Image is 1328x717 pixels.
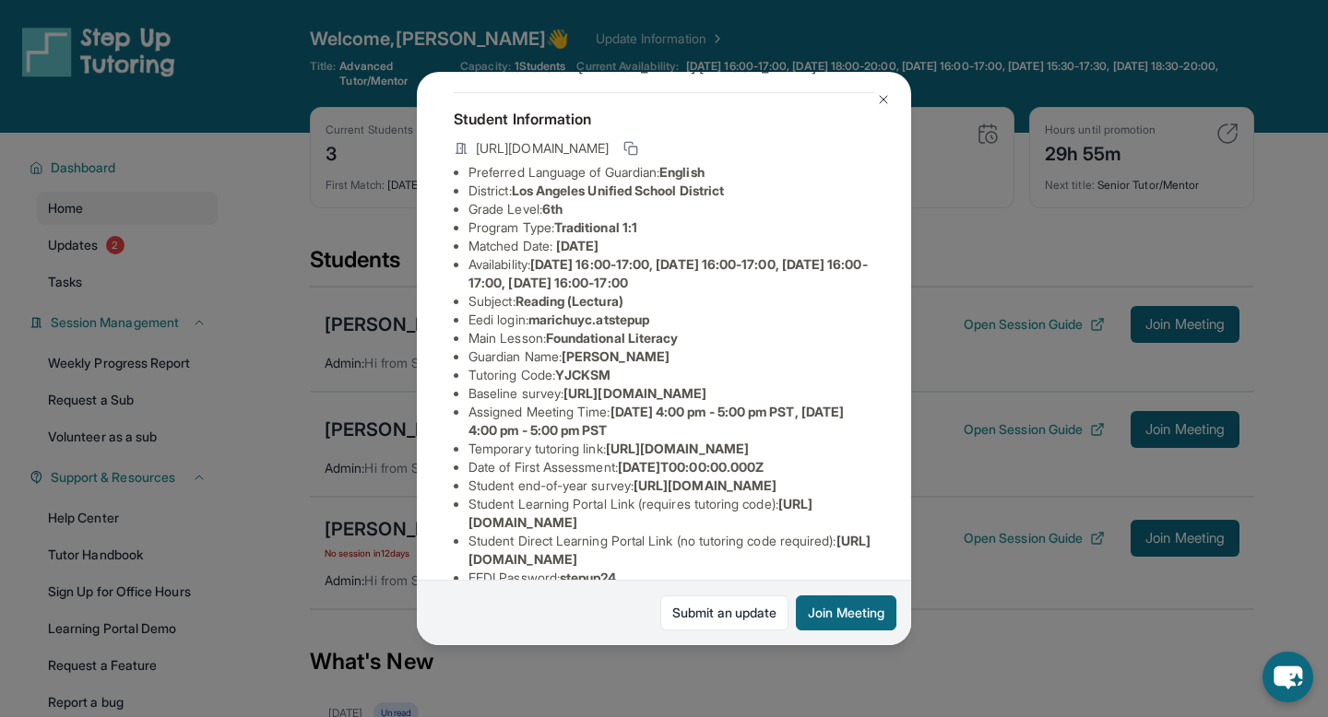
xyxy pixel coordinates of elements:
h4: Student Information [454,108,874,130]
span: [DATE] 4:00 pm - 5:00 pm PST, [DATE] 4:00 pm - 5:00 pm PST [468,404,844,438]
li: Preferred Language of Guardian: [468,163,874,182]
li: EEDI Password : [468,569,874,587]
li: Student end-of-year survey : [468,476,874,495]
span: stepup24 [560,570,617,585]
li: Baseline survey : [468,384,874,403]
li: Guardian Name : [468,347,874,366]
li: Assigned Meeting Time : [468,403,874,440]
li: Subject : [468,292,874,311]
span: English [659,164,705,180]
li: Matched Date: [468,237,874,255]
button: Copy link [620,137,642,159]
span: [DATE]T00:00:00.000Z [618,459,764,475]
button: chat-button [1263,652,1313,702]
span: Reading (Lectura) [516,293,623,309]
span: [DATE] 16:00-17:00, [DATE] 16:00-17:00, [DATE] 16:00-17:00, [DATE] 16:00-17:00 [468,256,868,290]
span: 6th [542,201,563,217]
span: [URL][DOMAIN_NAME] [476,139,609,158]
li: Tutoring Code : [468,366,874,384]
li: Student Learning Portal Link (requires tutoring code) : [468,495,874,532]
li: Student Direct Learning Portal Link (no tutoring code required) : [468,532,874,569]
li: Eedi login : [468,311,874,329]
span: Los Angeles Unified School District [512,182,724,198]
span: Foundational Literacy [546,330,678,346]
span: [URL][DOMAIN_NAME] [634,477,777,493]
span: [PERSON_NAME] [562,348,670,364]
span: [DATE] [556,238,599,253]
li: Grade Level: [468,200,874,218]
span: YJCKSM [555,367,611,382]
span: marichuyc.atstepup [528,311,649,327]
li: Temporary tutoring link : [468,440,874,458]
span: [URL][DOMAIN_NAME] [563,385,706,401]
li: Program Type: [468,218,874,237]
span: [URL][DOMAIN_NAME] [606,441,749,456]
img: Close Icon [876,92,891,107]
li: Date of First Assessment : [468,458,874,476]
button: Join Meeting [796,595,896,630]
li: Availability: [468,255,874,292]
li: District: [468,182,874,200]
span: Traditional 1:1 [554,219,637,235]
li: Main Lesson : [468,329,874,347]
a: Submit an update [660,595,788,630]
